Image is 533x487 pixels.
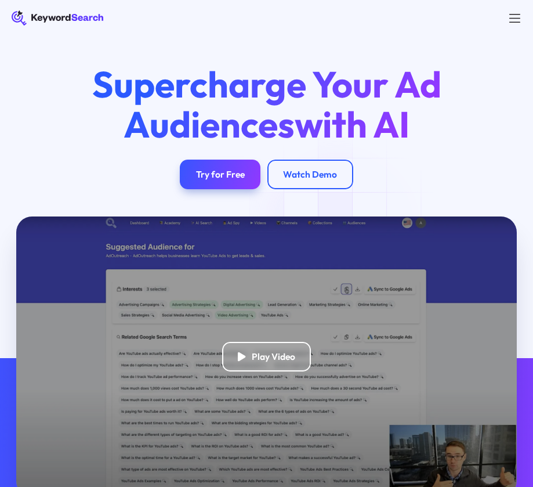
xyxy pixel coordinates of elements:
[252,351,295,363] div: Play Video
[180,160,260,189] a: Try for Free
[283,169,337,181] div: Watch Demo
[196,169,245,181] div: Try for Free
[295,101,409,147] span: with AI
[62,64,472,144] h1: Supercharge Your Ad Audiences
